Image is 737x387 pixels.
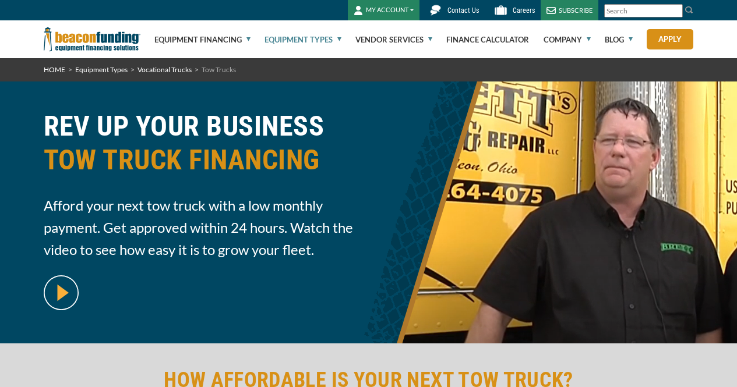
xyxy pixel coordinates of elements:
[647,29,693,49] a: Apply
[604,4,683,17] input: Search
[447,6,479,15] span: Contact Us
[605,21,633,58] a: Blog
[544,21,591,58] a: Company
[685,5,694,15] img: Search
[44,143,362,177] span: TOW TRUCK FINANCING
[355,21,432,58] a: Vendor Services
[44,20,140,58] img: Beacon Funding Corporation logo
[154,21,251,58] a: Equipment Financing
[446,21,529,58] a: Finance Calculator
[44,65,65,74] a: HOME
[44,275,79,310] img: video modal pop-up play button
[137,65,192,74] a: Vocational Trucks
[75,65,128,74] a: Equipment Types
[265,21,341,58] a: Equipment Types
[671,6,680,16] a: Clear search text
[513,6,535,15] span: Careers
[202,65,236,74] span: Tow Trucks
[44,194,362,261] span: Afford your next tow truck with a low monthly payment. Get approved within 24 hours. Watch the vi...
[44,109,362,186] h1: REV UP YOUR BUSINESS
